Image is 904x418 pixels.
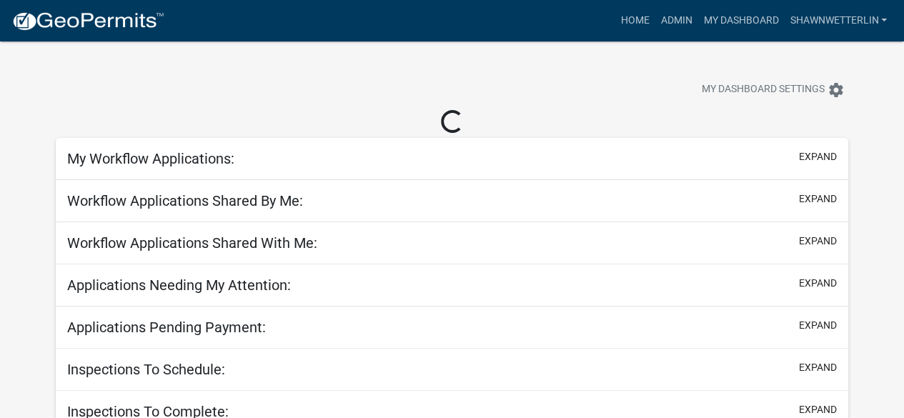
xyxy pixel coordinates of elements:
[799,191,837,206] button: expand
[67,150,234,167] h5: My Workflow Applications:
[702,81,825,99] span: My Dashboard Settings
[784,7,893,34] a: ShawnWetterlin
[799,360,837,375] button: expand
[799,234,837,249] button: expand
[799,402,837,417] button: expand
[690,76,856,104] button: My Dashboard Settingssettings
[615,7,655,34] a: Home
[655,7,697,34] a: Admin
[67,277,291,294] h5: Applications Needing My Attention:
[799,149,837,164] button: expand
[799,318,837,333] button: expand
[67,192,303,209] h5: Workflow Applications Shared By Me:
[697,7,784,34] a: My Dashboard
[799,276,837,291] button: expand
[67,361,225,378] h5: Inspections To Schedule:
[67,319,266,336] h5: Applications Pending Payment:
[828,81,845,99] i: settings
[67,234,317,252] h5: Workflow Applications Shared With Me:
